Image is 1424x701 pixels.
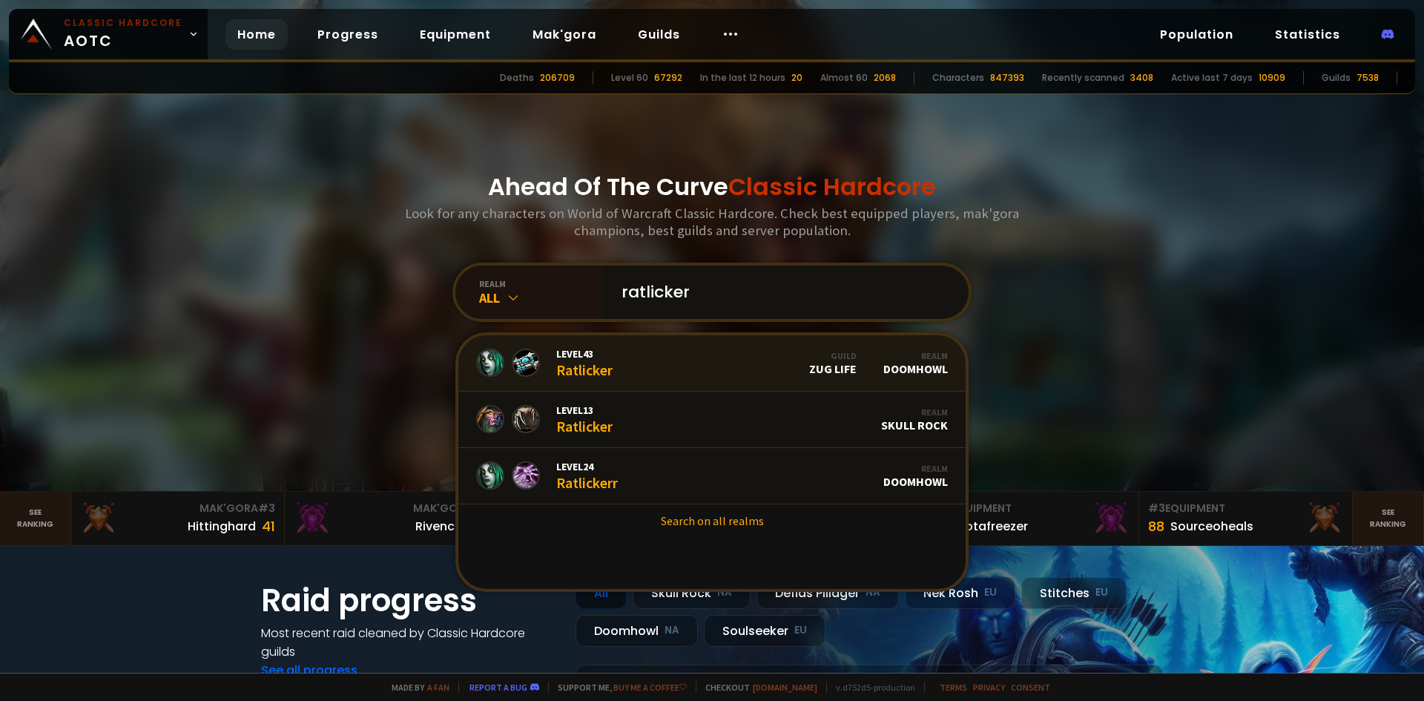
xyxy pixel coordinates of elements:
[458,392,966,448] a: Level13RatlickerRealmSkull Rock
[820,71,868,85] div: Almost 60
[883,463,948,489] div: Doomhowl
[1148,516,1164,536] div: 88
[1259,71,1285,85] div: 10909
[556,347,613,379] div: Ratlicker
[883,350,948,361] div: Realm
[383,682,449,693] span: Made by
[488,169,936,205] h1: Ahead Of The Curve
[71,492,285,545] a: Mak'Gora#3Hittinghard41
[225,19,288,50] a: Home
[809,350,857,376] div: Zug Life
[500,71,534,85] div: Deaths
[1148,19,1245,50] a: Population
[881,407,948,432] div: Skull Rock
[1011,682,1050,693] a: Consent
[258,501,275,516] span: # 3
[1322,71,1351,85] div: Guilds
[881,407,948,418] div: Realm
[415,517,462,536] div: Rivench
[458,335,966,392] a: Level43RatlickerGuildZug LifeRealmDoomhowl
[613,682,687,693] a: Buy me a coffee
[458,448,966,504] a: Level24RatlickerrRealmDoomhowl
[556,347,613,361] span: Level 43
[261,624,558,661] h4: Most recent raid cleaned by Classic Hardcore guilds
[1130,71,1153,85] div: 3408
[306,19,390,50] a: Progress
[973,682,1005,693] a: Privacy
[399,205,1025,239] h3: Look for any characters on World of Warcraft Classic Hardcore. Check best equipped players, mak'g...
[64,16,182,30] small: Classic Hardcore
[883,463,948,474] div: Realm
[665,623,679,638] small: NA
[866,585,880,600] small: NA
[626,19,692,50] a: Guilds
[576,615,698,647] div: Doomhowl
[1263,19,1352,50] a: Statistics
[408,19,503,50] a: Equipment
[717,585,732,600] small: NA
[932,71,984,85] div: Characters
[1042,71,1124,85] div: Recently scanned
[700,71,785,85] div: In the last 12 hours
[458,504,966,537] a: Search on all realms
[64,16,182,52] span: AOTC
[696,682,817,693] span: Checkout
[1021,577,1127,609] div: Stitches
[1170,517,1253,536] div: Sourceoheals
[1148,501,1165,516] span: # 3
[1353,492,1424,545] a: Seeranking
[469,682,527,693] a: Report a bug
[1171,71,1253,85] div: Active last 7 days
[285,492,498,545] a: Mak'Gora#2Rivench100
[611,71,648,85] div: Level 60
[294,501,489,516] div: Mak'Gora
[556,404,613,417] span: Level 13
[753,682,817,693] a: [DOMAIN_NAME]
[826,682,915,693] span: v. d752d5 - production
[704,615,825,647] div: Soulseeker
[905,577,1015,609] div: Nek'Rosh
[1139,492,1353,545] a: #3Equipment88Sourceoheals
[957,517,1028,536] div: Notafreezer
[479,289,604,306] div: All
[794,623,807,638] small: EU
[1148,501,1343,516] div: Equipment
[883,350,948,376] div: Doomhowl
[556,460,618,492] div: Ratlickerr
[261,577,558,624] h1: Raid progress
[940,682,967,693] a: Terms
[548,682,687,693] span: Support me,
[556,460,618,473] span: Level 24
[521,19,608,50] a: Mak'gora
[934,501,1130,516] div: Equipment
[576,577,627,609] div: All
[990,71,1024,85] div: 847393
[809,350,857,361] div: Guild
[427,682,449,693] a: a fan
[80,501,275,516] div: Mak'Gora
[728,170,936,203] span: Classic Hardcore
[613,266,951,319] input: Search a character...
[874,71,896,85] div: 2068
[633,577,751,609] div: Skull Rock
[262,516,275,536] div: 41
[479,278,604,289] div: realm
[9,9,208,59] a: Classic HardcoreAOTC
[984,585,997,600] small: EU
[188,517,256,536] div: Hittinghard
[1095,585,1108,600] small: EU
[791,71,802,85] div: 20
[756,577,899,609] div: Defias Pillager
[654,71,682,85] div: 67292
[261,662,357,679] a: See all progress
[1357,71,1379,85] div: 7538
[926,492,1139,545] a: #2Equipment88Notafreezer
[556,404,613,435] div: Ratlicker
[540,71,575,85] div: 206709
